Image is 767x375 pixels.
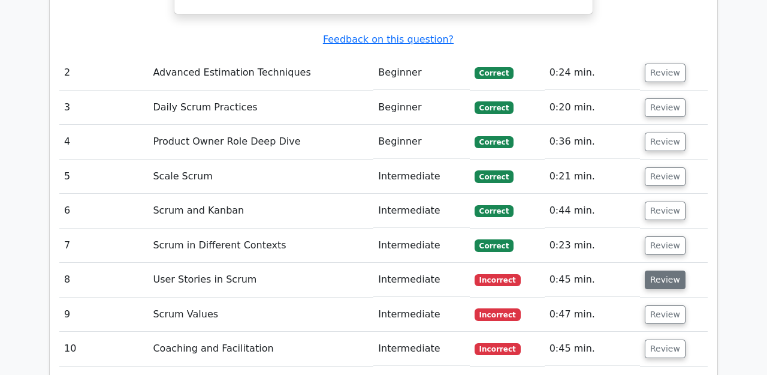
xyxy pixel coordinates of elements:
td: 10 [59,332,148,366]
td: Beginner [373,91,469,125]
td: 4 [59,125,148,159]
a: Feedback on this question? [323,34,454,45]
td: 9 [59,298,148,332]
td: Coaching and Facilitation [148,332,373,366]
td: 3 [59,91,148,125]
span: Incorrect [475,343,521,355]
td: Intermediate [373,332,469,366]
button: Review [645,236,686,255]
td: Beginner [373,125,469,159]
button: Review [645,64,686,82]
td: Scale Scrum [148,160,373,194]
td: Scrum in Different Contexts [148,229,373,263]
button: Review [645,271,686,289]
button: Review [645,305,686,324]
td: User Stories in Scrum [148,263,373,297]
td: 0:20 min. [545,91,640,125]
td: 7 [59,229,148,263]
button: Review [645,133,686,151]
td: 0:21 min. [545,160,640,194]
span: Correct [475,101,514,113]
td: 8 [59,263,148,297]
td: 0:45 min. [545,263,640,297]
td: Intermediate [373,160,469,194]
td: Intermediate [373,229,469,263]
span: Correct [475,170,514,182]
td: Beginner [373,56,469,90]
td: 0:45 min. [545,332,640,366]
td: 2 [59,56,148,90]
td: 0:24 min. [545,56,640,90]
td: 0:36 min. [545,125,640,159]
span: Correct [475,205,514,217]
span: Incorrect [475,308,521,320]
td: 5 [59,160,148,194]
td: Intermediate [373,263,469,297]
td: Scrum Values [148,298,373,332]
td: Scrum and Kanban [148,194,373,228]
button: Review [645,202,686,220]
td: Product Owner Role Deep Dive [148,125,373,159]
td: Intermediate [373,194,469,228]
td: 0:47 min. [545,298,640,332]
td: 0:44 min. [545,194,640,228]
td: Daily Scrum Practices [148,91,373,125]
td: 0:23 min. [545,229,640,263]
button: Review [645,340,686,358]
button: Review [645,167,686,186]
td: Advanced Estimation Techniques [148,56,373,90]
td: Intermediate [373,298,469,332]
span: Correct [475,136,514,148]
span: Correct [475,67,514,79]
span: Incorrect [475,274,521,286]
td: 6 [59,194,148,228]
span: Correct [475,239,514,251]
button: Review [645,98,686,117]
